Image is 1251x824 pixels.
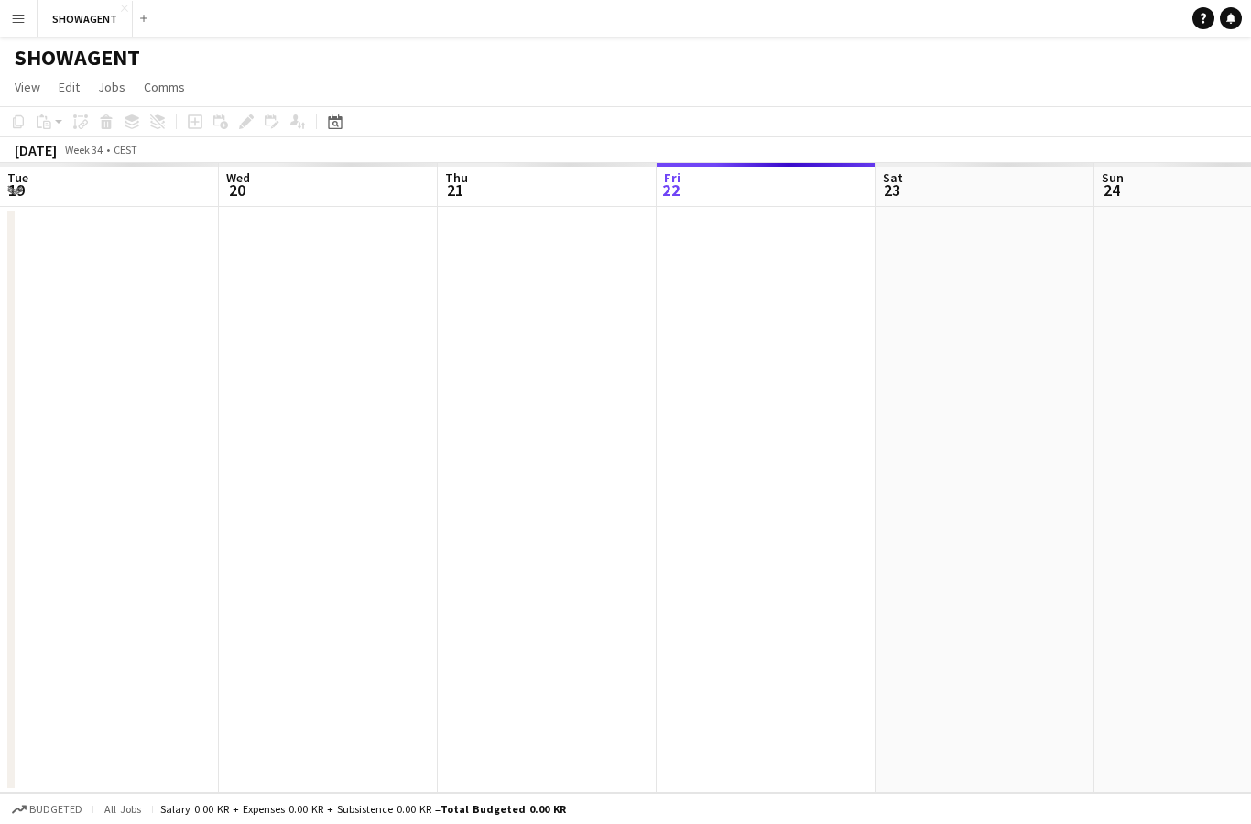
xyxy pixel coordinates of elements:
[883,169,903,186] span: Sat
[445,169,468,186] span: Thu
[59,79,80,95] span: Edit
[7,75,48,99] a: View
[160,802,566,816] div: Salary 0.00 KR + Expenses 0.00 KR + Subsistence 0.00 KR =
[60,143,106,157] span: Week 34
[664,169,680,186] span: Fri
[442,179,468,201] span: 21
[1102,169,1124,186] span: Sun
[1099,179,1124,201] span: 24
[98,79,125,95] span: Jobs
[661,179,680,201] span: 22
[114,143,137,157] div: CEST
[7,169,28,186] span: Tue
[15,79,40,95] span: View
[223,179,250,201] span: 20
[5,179,28,201] span: 19
[144,79,185,95] span: Comms
[226,169,250,186] span: Wed
[136,75,192,99] a: Comms
[101,802,145,816] span: All jobs
[880,179,903,201] span: 23
[9,799,85,819] button: Budgeted
[15,141,57,159] div: [DATE]
[441,802,566,816] span: Total Budgeted 0.00 KR
[91,75,133,99] a: Jobs
[15,44,140,71] h1: SHOWAGENT
[29,803,82,816] span: Budgeted
[38,1,133,37] button: SHOWAGENT
[51,75,87,99] a: Edit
